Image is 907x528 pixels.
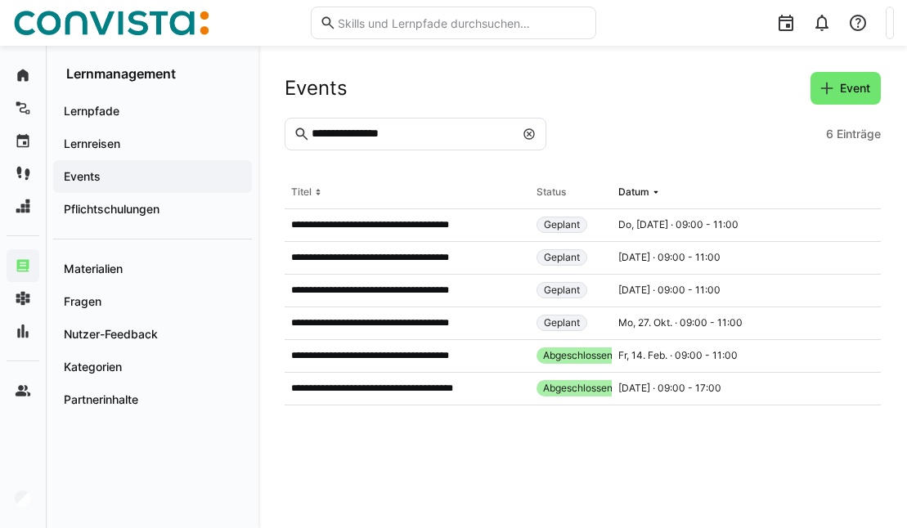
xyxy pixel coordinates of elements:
span: Geplant [544,251,580,264]
span: Event [837,80,873,96]
span: [DATE] · 09:00 - 11:00 [618,251,721,264]
span: Einträge [837,126,881,142]
span: Geplant [544,316,580,329]
span: Geplant [544,218,580,231]
h2: Events [285,76,348,101]
span: Abgeschlossen [543,349,613,362]
div: Datum [618,186,649,199]
span: [DATE] · 09:00 - 17:00 [618,382,721,395]
div: Status [537,186,566,199]
span: Geplant [544,284,580,297]
span: 6 [826,126,833,142]
input: Skills und Lernpfade durchsuchen… [336,16,588,30]
div: Titel [291,186,312,199]
span: Mo, 27. Okt. · 09:00 - 11:00 [618,316,743,329]
span: Do, [DATE] · 09:00 - 11:00 [618,218,739,231]
span: Fr, 14. Feb. · 09:00 - 11:00 [618,349,738,362]
span: [DATE] · 09:00 - 11:00 [618,284,721,297]
span: Abgeschlossen [543,382,613,395]
button: Event [810,72,881,105]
